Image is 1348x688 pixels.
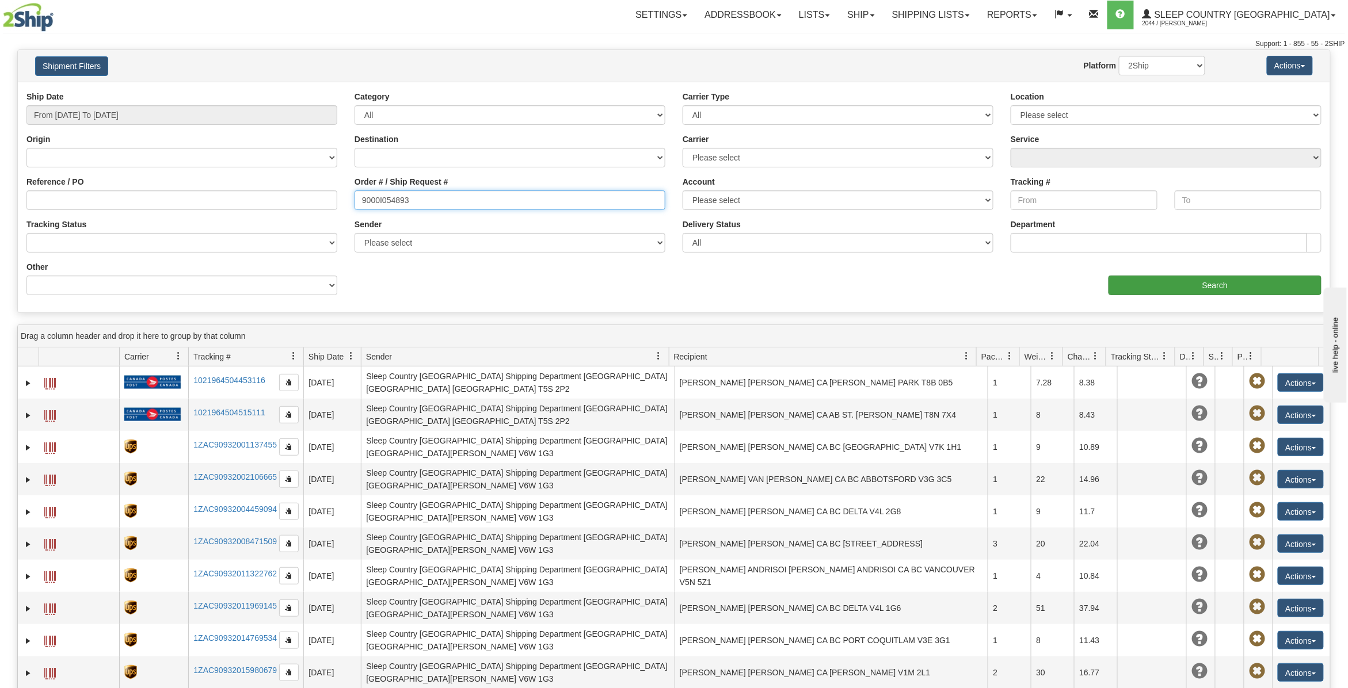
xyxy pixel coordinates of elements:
[675,495,988,528] td: [PERSON_NAME] [PERSON_NAME] CA BC DELTA V4L 2G8
[1249,406,1265,422] span: Pickup Not Assigned
[18,325,1330,347] div: grid grouping header
[193,601,277,610] a: 1ZAC90932011969145
[355,176,448,188] label: Order # / Ship Request #
[1109,276,1322,295] input: Search
[1143,18,1229,29] span: 2044 / [PERSON_NAME]
[1031,399,1074,431] td: 8
[3,3,54,32] img: logo2044.jpg
[1191,470,1208,486] span: Unknown
[1249,599,1265,615] span: Pickup Not Assigned
[279,535,299,552] button: Copy to clipboard
[22,667,34,679] a: Expand
[1074,592,1117,624] td: 37.94
[124,439,136,454] img: 8 - UPS
[1031,366,1074,399] td: 7.28
[22,410,34,421] a: Expand
[884,1,978,29] a: Shipping lists
[303,528,361,560] td: [DATE]
[22,474,34,486] a: Expand
[193,569,277,578] a: 1ZAC90932011322762
[1278,534,1324,553] button: Actions
[978,1,1046,29] a: Reports
[1074,624,1117,656] td: 11.43
[839,1,883,29] a: Ship
[361,528,675,560] td: Sleep Country [GEOGRAPHIC_DATA] Shipping Department [GEOGRAPHIC_DATA] [GEOGRAPHIC_DATA][PERSON_NA...
[675,592,988,624] td: [PERSON_NAME] [PERSON_NAME] CA BC DELTA V4L 1G6
[1011,190,1157,210] input: From
[1068,351,1092,362] span: Charge
[26,133,50,145] label: Origin
[683,219,741,230] label: Delivery Status
[675,366,988,399] td: [PERSON_NAME] [PERSON_NAME] CA [PERSON_NAME] PARK T8B 0B5
[1155,346,1175,366] a: Tracking Status filter column settings
[1249,470,1265,486] span: Pickup Not Assigned
[1074,528,1117,560] td: 22.04
[1249,631,1265,647] span: Pickup Not Assigned
[988,431,1031,463] td: 1
[981,351,1006,362] span: Packages
[1011,133,1039,145] label: Service
[26,176,84,188] label: Reference / PO
[988,495,1031,528] td: 1
[355,91,390,102] label: Category
[1249,502,1265,518] span: Pickup Not Assigned
[44,630,56,649] a: Label
[193,537,277,546] a: 1ZAC90932008471509
[1086,346,1106,366] a: Charge filter column settings
[22,603,34,614] a: Expand
[303,431,361,463] td: [DATE]
[1031,560,1074,592] td: 4
[193,440,277,449] a: 1ZAC90932001137455
[1278,567,1324,585] button: Actions
[1074,431,1117,463] td: 10.89
[279,599,299,617] button: Copy to clipboard
[1249,534,1265,551] span: Pickup Not Assigned
[124,601,136,615] img: 8 - UPS
[1278,373,1324,392] button: Actions
[1180,351,1190,362] span: Delivery Status
[1267,56,1313,75] button: Actions
[35,56,108,76] button: Shipment Filters
[22,538,34,550] a: Expand
[279,471,299,488] button: Copy to clipboard
[22,442,34,453] a: Expand
[649,346,669,366] a: Sender filter column settings
[26,261,48,273] label: Other
[957,346,976,366] a: Recipient filter column settings
[1152,10,1330,20] span: Sleep Country [GEOGRAPHIC_DATA]
[44,598,56,617] a: Label
[124,407,181,422] img: 20 - Canada Post
[1031,528,1074,560] td: 20
[193,504,277,514] a: 1ZAC90932004459094
[1184,346,1204,366] a: Delivery Status filter column settings
[1031,495,1074,528] td: 9
[1249,438,1265,454] span: Pickup Not Assigned
[361,624,675,656] td: Sleep Country [GEOGRAPHIC_DATA] Shipping Department [GEOGRAPHIC_DATA] [GEOGRAPHIC_DATA][PERSON_NA...
[1191,373,1208,389] span: Unknown
[1278,502,1324,521] button: Actions
[279,664,299,681] button: Copy to clipboard
[1084,60,1117,71] label: Platform
[1074,366,1117,399] td: 8.38
[22,506,34,518] a: Expand
[1237,351,1247,362] span: Pickup Status
[124,351,149,362] span: Carrier
[44,534,56,552] a: Label
[124,536,136,551] img: 8 - UPS
[124,504,136,518] img: 8 - UPS
[44,437,56,456] a: Label
[627,1,696,29] a: Settings
[303,399,361,431] td: [DATE]
[26,91,64,102] label: Ship Date
[1111,351,1161,362] span: Tracking Status
[1249,373,1265,389] span: Pickup Not Assigned
[1213,346,1232,366] a: Shipment Issues filter column settings
[193,633,277,643] a: 1ZAC90932014769534
[279,438,299,456] button: Copy to clipboard
[683,176,715,188] label: Account
[1191,631,1208,647] span: Unknown
[675,624,988,656] td: [PERSON_NAME] [PERSON_NAME] CA BC PORT COQUITLAM V3E 3G1
[124,375,181,389] img: 20 - Canada Post
[1242,346,1261,366] a: Pickup Status filter column settings
[361,463,675,495] td: Sleep Country [GEOGRAPHIC_DATA] Shipping Department [GEOGRAPHIC_DATA] [GEOGRAPHIC_DATA][PERSON_NA...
